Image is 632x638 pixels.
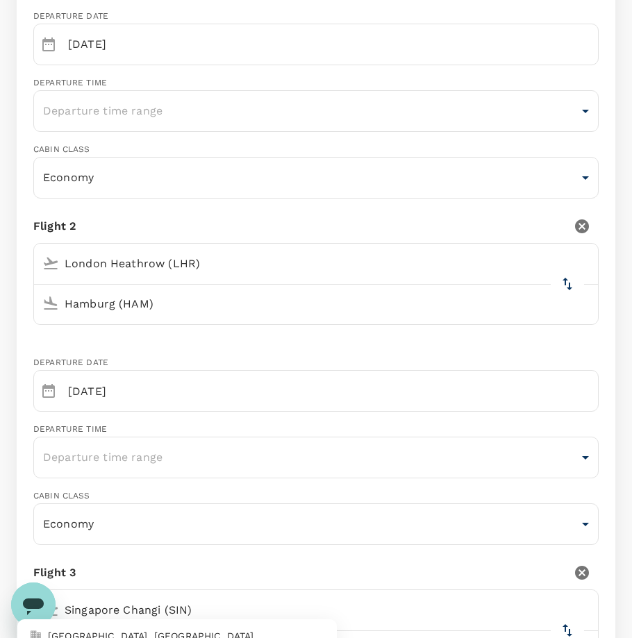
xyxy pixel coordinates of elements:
input: Depart from [37,253,569,274]
div: Economy [33,507,599,542]
button: Choose date, selected date is Oct 14, 2025 [35,31,63,58]
button: Close [588,608,591,611]
input: Travel date [68,370,599,412]
div: Flight 3 [33,564,76,581]
div: Cabin class [33,143,599,157]
div: Departure time range [33,93,599,128]
div: Flight 2 [33,218,76,235]
div: Departure time range [33,440,599,476]
button: Open [588,262,591,265]
button: delete [565,210,599,243]
p: Departure time range [43,103,576,119]
div: Departure time [33,76,599,90]
iframe: Button to launch messaging window [11,582,56,627]
p: Departure time range [43,449,576,466]
button: Choose date, selected date is Oct 18, 2025 [35,377,63,405]
input: Travel date [68,24,599,65]
div: Economy [33,160,599,195]
button: delete [551,267,584,301]
button: Open [588,302,591,305]
div: Departure date [33,10,599,24]
input: Going to [37,293,569,314]
input: Depart from [37,599,569,621]
div: Departure date [33,356,599,370]
div: Departure time [33,423,599,437]
div: Cabin class [33,489,599,503]
button: delete [565,556,599,589]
